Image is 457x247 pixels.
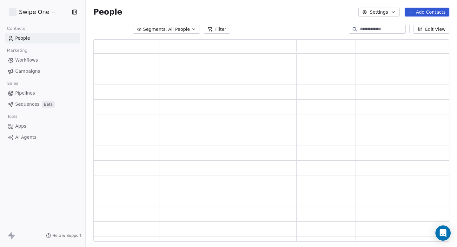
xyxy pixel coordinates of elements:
span: People [93,7,122,17]
span: All People [168,26,190,33]
span: Help & Support [52,233,82,238]
a: Workflows [5,55,80,65]
span: Swipe One [19,8,50,16]
button: Edit View [414,25,449,34]
span: Tools [4,112,20,121]
button: Add Contacts [405,8,449,17]
button: Settings [358,8,399,17]
span: Sales [4,79,21,88]
button: Swipe One [8,7,57,17]
span: People [15,35,30,42]
span: Apps [15,123,26,130]
a: Apps [5,121,80,131]
span: Segments: [143,26,167,33]
span: Workflows [15,57,38,63]
a: Pipelines [5,88,80,98]
span: Sequences [15,101,39,108]
button: Filter [204,25,230,34]
a: SequencesBeta [5,99,80,110]
span: Contacts [4,24,28,33]
span: Pipelines [15,90,35,97]
span: Beta [42,101,55,108]
span: Marketing [4,46,30,55]
div: Open Intercom Messenger [435,225,451,241]
a: Help & Support [46,233,82,238]
a: People [5,33,80,43]
span: Campaigns [15,68,40,75]
a: Campaigns [5,66,80,77]
a: AI Agents [5,132,80,143]
span: AI Agents [15,134,36,141]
